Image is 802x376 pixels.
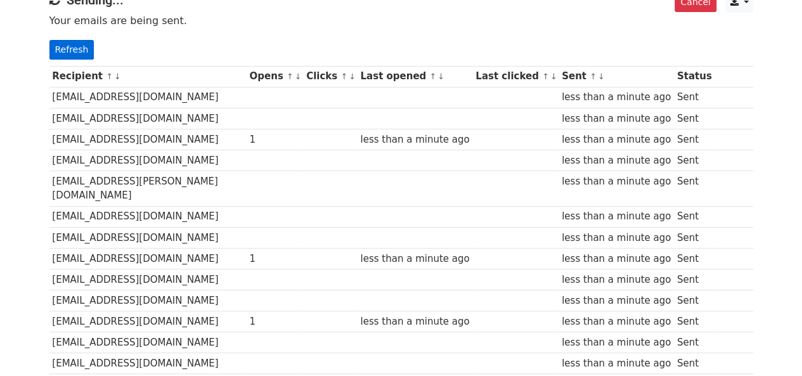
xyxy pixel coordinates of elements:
[49,332,247,353] td: [EMAIL_ADDRESS][DOMAIN_NAME]
[437,72,444,81] a: ↓
[562,335,671,350] div: less than a minute ago
[674,108,715,129] td: Sent
[295,72,302,81] a: ↓
[562,273,671,287] div: less than a minute ago
[249,314,300,329] div: 1
[562,356,671,371] div: less than a minute ago
[49,248,247,269] td: [EMAIL_ADDRESS][DOMAIN_NAME]
[358,66,473,87] th: Last opened
[49,353,247,374] td: [EMAIL_ADDRESS][DOMAIN_NAME]
[360,133,469,147] div: less than a minute ago
[49,290,247,311] td: [EMAIL_ADDRESS][DOMAIN_NAME]
[49,40,94,60] a: Refresh
[739,315,802,376] iframe: Chat Widget
[674,227,715,248] td: Sent
[472,66,559,87] th: Last clicked
[559,66,674,87] th: Sent
[360,252,469,266] div: less than a minute ago
[49,269,247,290] td: [EMAIL_ADDRESS][DOMAIN_NAME]
[674,311,715,332] td: Sent
[49,87,247,108] td: [EMAIL_ADDRESS][DOMAIN_NAME]
[562,252,671,266] div: less than a minute ago
[674,248,715,269] td: Sent
[340,72,347,81] a: ↑
[674,206,715,227] td: Sent
[598,72,605,81] a: ↓
[562,314,671,329] div: less than a minute ago
[674,269,715,290] td: Sent
[562,231,671,245] div: less than a minute ago
[303,66,357,87] th: Clicks
[247,66,304,87] th: Opens
[562,153,671,168] div: less than a minute ago
[674,87,715,108] td: Sent
[562,112,671,126] div: less than a minute ago
[106,72,113,81] a: ↑
[674,332,715,353] td: Sent
[674,290,715,311] td: Sent
[49,227,247,248] td: [EMAIL_ADDRESS][DOMAIN_NAME]
[674,150,715,171] td: Sent
[49,129,247,150] td: [EMAIL_ADDRESS][DOMAIN_NAME]
[349,72,356,81] a: ↓
[674,66,715,87] th: Status
[674,129,715,150] td: Sent
[360,314,469,329] div: less than a minute ago
[49,311,247,332] td: [EMAIL_ADDRESS][DOMAIN_NAME]
[287,72,294,81] a: ↑
[249,133,300,147] div: 1
[542,72,549,81] a: ↑
[49,66,247,87] th: Recipient
[674,353,715,374] td: Sent
[550,72,557,81] a: ↓
[674,171,715,207] td: Sent
[590,72,597,81] a: ↑
[49,206,247,227] td: [EMAIL_ADDRESS][DOMAIN_NAME]
[562,174,671,189] div: less than a minute ago
[562,209,671,224] div: less than a minute ago
[429,72,436,81] a: ↑
[49,150,247,171] td: [EMAIL_ADDRESS][DOMAIN_NAME]
[562,133,671,147] div: less than a minute ago
[49,108,247,129] td: [EMAIL_ADDRESS][DOMAIN_NAME]
[562,90,671,105] div: less than a minute ago
[49,14,753,27] p: Your emails are being sent.
[562,294,671,308] div: less than a minute ago
[49,171,247,207] td: [EMAIL_ADDRESS][PERSON_NAME][DOMAIN_NAME]
[249,252,300,266] div: 1
[114,72,121,81] a: ↓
